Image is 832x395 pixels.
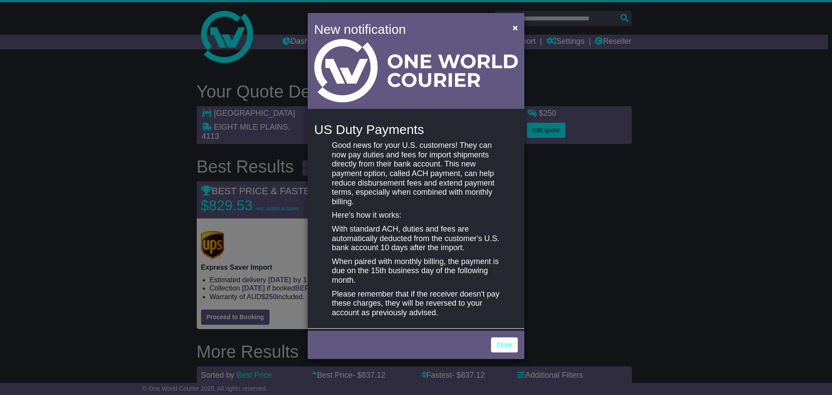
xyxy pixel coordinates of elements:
[314,122,518,137] h4: US Duty Payments
[314,20,500,39] h4: New notification
[513,23,518,33] span: ×
[491,337,518,353] a: Close
[332,211,500,220] p: Here's how it works:
[332,225,500,253] p: With standard ACH, duties and fees are automatically deducted from the customer's U.S. bank accou...
[332,290,500,318] p: Please remember that if the receiver doesn't pay these charges, they will be reversed to your acc...
[508,19,522,36] button: Close
[332,141,500,206] p: Good news for your U.S. customers! They can now pay duties and fees for import shipments directly...
[314,39,518,102] img: Light
[332,257,500,285] p: When paired with monthly billing, the payment is due on the 15th business day of the following mo...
